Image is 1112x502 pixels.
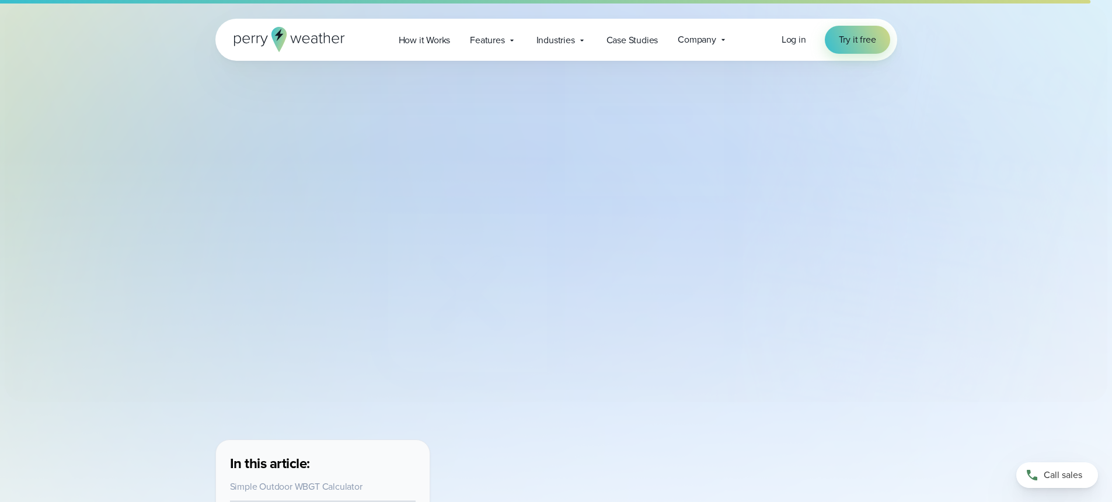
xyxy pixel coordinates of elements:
[470,33,504,47] span: Features
[1044,468,1082,482] span: Call sales
[399,33,451,47] span: How it Works
[230,454,416,473] h3: In this article:
[230,480,362,493] a: Simple Outdoor WBGT Calculator
[389,28,461,52] a: How it Works
[606,33,658,47] span: Case Studies
[536,33,575,47] span: Industries
[678,33,716,47] span: Company
[597,28,668,52] a: Case Studies
[839,33,876,47] span: Try it free
[1016,462,1098,488] a: Call sales
[782,33,806,46] span: Log in
[782,33,806,47] a: Log in
[825,26,890,54] a: Try it free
